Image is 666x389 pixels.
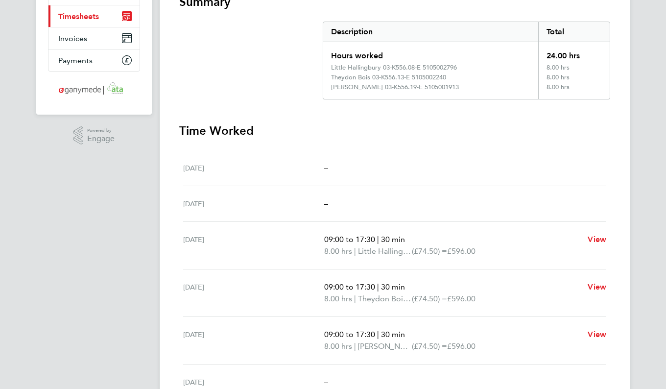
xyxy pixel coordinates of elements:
[58,12,99,21] span: Timesheets
[588,282,606,292] span: View
[358,245,412,257] span: Little Hallingbury 03-K556.08-E 5105002796
[324,341,352,351] span: 8.00 hrs
[58,34,87,43] span: Invoices
[87,135,115,143] span: Engage
[179,123,610,139] h3: Time Worked
[323,22,538,42] div: Description
[538,22,610,42] div: Total
[87,126,115,135] span: Powered by
[56,81,133,97] img: ganymedesolutions-logo-retina.png
[324,246,352,256] span: 8.00 hrs
[324,330,375,339] span: 09:00 to 17:30
[447,294,476,303] span: £596.00
[58,56,93,65] span: Payments
[48,27,140,49] a: Invoices
[358,293,412,305] span: Theydon Bois 03-K556.13-E 5105002240
[588,329,606,340] a: View
[48,49,140,71] a: Payments
[358,340,412,352] span: [PERSON_NAME] 03-K556.19-E 5105001913
[48,5,140,27] a: Timesheets
[588,235,606,244] span: View
[538,42,610,64] div: 24.00 hrs
[381,330,405,339] span: 30 min
[538,83,610,99] div: 8.00 hrs
[324,199,328,208] span: –
[447,341,476,351] span: £596.00
[412,294,447,303] span: (£74.50) =
[183,376,324,388] div: [DATE]
[377,330,379,339] span: |
[324,282,375,292] span: 09:00 to 17:30
[331,83,459,91] div: [PERSON_NAME] 03-K556.19-E 5105001913
[324,163,328,172] span: –
[354,341,356,351] span: |
[183,234,324,257] div: [DATE]
[183,281,324,305] div: [DATE]
[183,198,324,210] div: [DATE]
[354,294,356,303] span: |
[588,330,606,339] span: View
[324,235,375,244] span: 09:00 to 17:30
[354,246,356,256] span: |
[538,64,610,73] div: 8.00 hrs
[183,329,324,352] div: [DATE]
[588,281,606,293] a: View
[324,294,352,303] span: 8.00 hrs
[381,235,405,244] span: 30 min
[412,246,447,256] span: (£74.50) =
[324,377,328,387] span: –
[412,341,447,351] span: (£74.50) =
[73,126,115,145] a: Powered byEngage
[323,42,538,64] div: Hours worked
[538,73,610,83] div: 8.00 hrs
[447,246,476,256] span: £596.00
[377,235,379,244] span: |
[588,234,606,245] a: View
[331,73,446,81] div: Theydon Bois 03-K556.13-E 5105002240
[48,81,140,97] a: Go to home page
[183,162,324,174] div: [DATE]
[381,282,405,292] span: 30 min
[377,282,379,292] span: |
[331,64,457,72] div: Little Hallingbury 03-K556.08-E 5105002796
[323,22,610,99] div: Summary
